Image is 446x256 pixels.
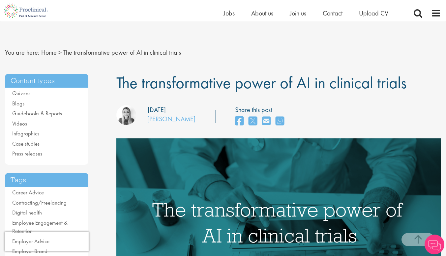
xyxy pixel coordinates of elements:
[12,130,39,137] a: Infographics
[147,115,195,123] a: [PERSON_NAME]
[262,114,271,128] a: share on email
[323,9,342,17] a: Contact
[12,219,68,235] a: Employee Engagement & Retention
[12,140,40,147] a: Case studies
[148,105,166,115] div: [DATE]
[223,9,235,17] a: Jobs
[12,209,42,216] a: Digital health
[235,114,244,128] a: share on facebook
[12,189,44,196] a: Career Advice
[5,232,89,251] iframe: reCAPTCHA
[5,173,88,187] h3: Tags
[290,9,306,17] a: Join us
[359,9,388,17] a: Upload CV
[5,48,40,57] span: You are here:
[116,105,136,125] img: Hannah Burke
[12,110,62,117] a: Guidebooks & Reports
[63,48,181,57] span: The transformative power of AI in clinical trials
[12,150,42,157] a: Press releases
[12,90,30,97] a: Quizzes
[276,114,284,128] a: share on whats app
[251,9,273,17] a: About us
[58,48,62,57] span: >
[235,105,287,115] label: Share this post
[425,235,444,254] img: Chatbot
[116,72,407,93] span: The transformative power of AI in clinical trials
[12,120,27,127] a: Videos
[12,199,67,206] a: Contracting/Freelancing
[12,100,24,107] a: Blogs
[41,48,57,57] a: breadcrumb link
[5,74,88,88] h3: Content types
[249,114,257,128] a: share on twitter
